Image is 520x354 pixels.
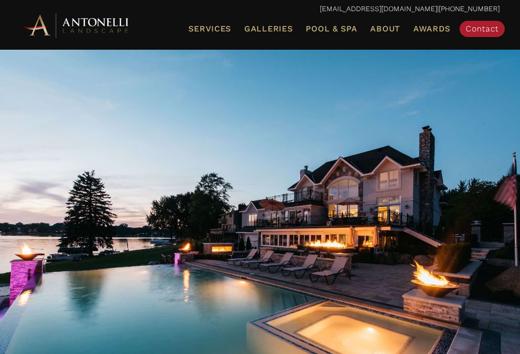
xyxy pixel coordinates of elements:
[240,22,297,36] a: Galleries
[184,22,235,36] a: Services
[188,25,231,33] span: Services
[370,25,400,33] span: About
[439,5,500,13] a: [PHONE_NUMBER]
[244,24,292,33] span: Galleries
[466,24,499,33] span: Contact
[20,11,132,39] img: Antonelli Horizontal Logo
[20,3,500,16] p: |
[409,22,454,36] a: Awards
[366,22,404,36] a: About
[302,22,361,36] a: Pool & Spa
[413,24,450,33] span: Awards
[460,21,505,37] a: Contact
[306,24,357,33] span: Pool & Spa
[320,5,437,13] a: [EMAIL_ADDRESS][DOMAIN_NAME]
